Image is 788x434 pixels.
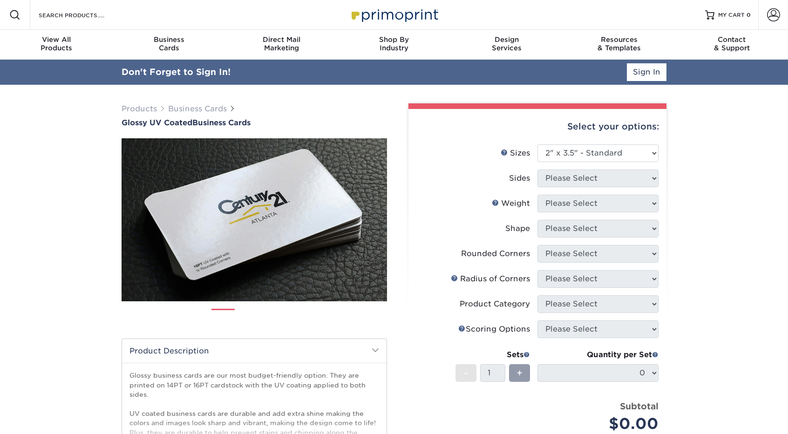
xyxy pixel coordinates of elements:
[450,35,563,44] span: Design
[718,11,745,19] span: MY CART
[461,248,530,259] div: Rounded Corners
[338,30,450,60] a: Shop ByIndustry
[563,35,676,52] div: & Templates
[122,87,387,353] img: Glossy UV Coated 01
[113,35,225,44] span: Business
[451,273,530,285] div: Radius of Corners
[416,109,659,144] div: Select your options:
[225,35,338,52] div: Marketing
[563,30,676,60] a: Resources& Templates
[747,12,751,18] span: 0
[274,305,297,328] img: Business Cards 03
[225,30,338,60] a: Direct MailMarketing
[122,118,387,127] a: Glossy UV CoatedBusiness Cards
[501,148,530,159] div: Sizes
[122,118,387,127] h1: Business Cards
[458,324,530,335] div: Scoring Options
[537,349,659,360] div: Quantity per Set
[347,5,441,25] img: Primoprint
[505,223,530,234] div: Shape
[450,30,563,60] a: DesignServices
[338,35,450,52] div: Industry
[492,198,530,209] div: Weight
[243,305,266,328] img: Business Cards 02
[675,35,788,52] div: & Support
[516,366,523,380] span: +
[122,339,387,363] h2: Product Description
[113,30,225,60] a: BusinessCards
[122,118,192,127] span: Glossy UV Coated
[122,104,157,113] a: Products
[38,9,129,20] input: SEARCH PRODUCTS.....
[627,63,666,81] a: Sign In
[563,35,676,44] span: Resources
[460,298,530,310] div: Product Category
[122,66,231,79] div: Don't Forget to Sign In!
[675,30,788,60] a: Contact& Support
[168,104,227,113] a: Business Cards
[211,305,235,329] img: Business Cards 01
[675,35,788,44] span: Contact
[464,366,468,380] span: -
[225,35,338,44] span: Direct Mail
[509,173,530,184] div: Sides
[620,401,659,411] strong: Subtotal
[338,35,450,44] span: Shop By
[455,349,530,360] div: Sets
[113,35,225,52] div: Cards
[450,35,563,52] div: Services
